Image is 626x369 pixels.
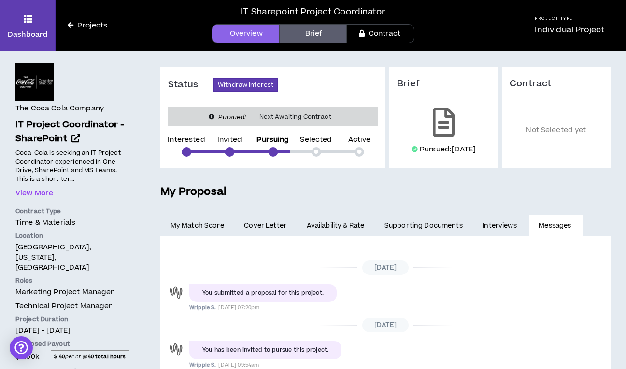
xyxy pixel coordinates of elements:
[254,112,337,122] span: Next Awaiting Contract
[535,15,604,22] h5: Project Type
[241,5,385,18] div: IT Sharepoint Project Coordinator
[15,103,104,114] h4: The Coca Cola Company
[202,289,324,298] div: You submitted a proposal for this project.
[168,341,185,358] div: Wripple S.
[15,207,129,216] p: Contract Type
[168,284,185,301] div: Wripple S.
[168,79,213,91] h3: Status
[15,301,112,311] span: Technical Project Manager
[15,326,129,336] p: [DATE] - [DATE]
[168,137,205,143] p: Interested
[10,336,33,359] div: Open Intercom Messenger
[56,20,119,31] a: Projects
[189,361,216,369] span: Wripple S.
[397,78,490,90] h3: Brief
[256,137,289,143] p: Pursuing
[15,242,129,273] p: [GEOGRAPHIC_DATA], [US_STATE], [GEOGRAPHIC_DATA]
[279,24,347,43] a: Brief
[374,215,472,236] a: Supporting Documents
[347,24,414,43] a: Contract
[300,137,332,143] p: Selected
[218,304,259,311] span: [DATE] 07:20pm
[213,78,278,92] button: Withdraw Interest
[15,340,129,348] p: Proposed Payout
[15,232,129,240] p: Location
[8,29,48,40] p: Dashboard
[15,350,39,363] span: $1.60k
[202,346,328,355] div: You has been invited to pursue this project.
[510,78,603,90] h3: Contract
[15,287,114,297] span: Marketing Project Manager
[160,184,611,200] h5: My Proposal
[535,24,604,36] p: Individual Project
[218,361,259,369] span: [DATE] 09:54am
[362,318,409,332] span: [DATE]
[420,145,476,154] p: Pursued: [DATE]
[348,137,371,143] p: Active
[15,118,124,145] span: IT Project Coordinator - SharePoint
[244,220,286,231] span: Cover Letter
[160,215,234,236] a: My Match Score
[218,113,246,122] i: Pursued!
[362,260,409,275] span: [DATE]
[189,304,216,311] span: Wripple S.
[297,215,374,236] a: Availability & Rate
[15,315,129,324] p: Project Duration
[529,215,583,236] a: Messages
[15,218,129,228] p: Time & Materials
[15,276,129,285] p: Roles
[510,104,603,157] p: Not Selected yet
[54,353,65,360] strong: $ 40
[15,188,53,199] button: View More
[217,137,242,143] p: Invited
[473,215,529,236] a: Interviews
[15,118,129,146] a: IT Project Coordinator - SharePoint
[15,148,129,184] p: Coca-Cola is seeking an IT Project Coordinator experienced in One Drive, SharePoint and MS Teams....
[51,350,129,363] span: per hr @
[88,353,126,360] strong: 40 total hours
[212,24,279,43] a: Overview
